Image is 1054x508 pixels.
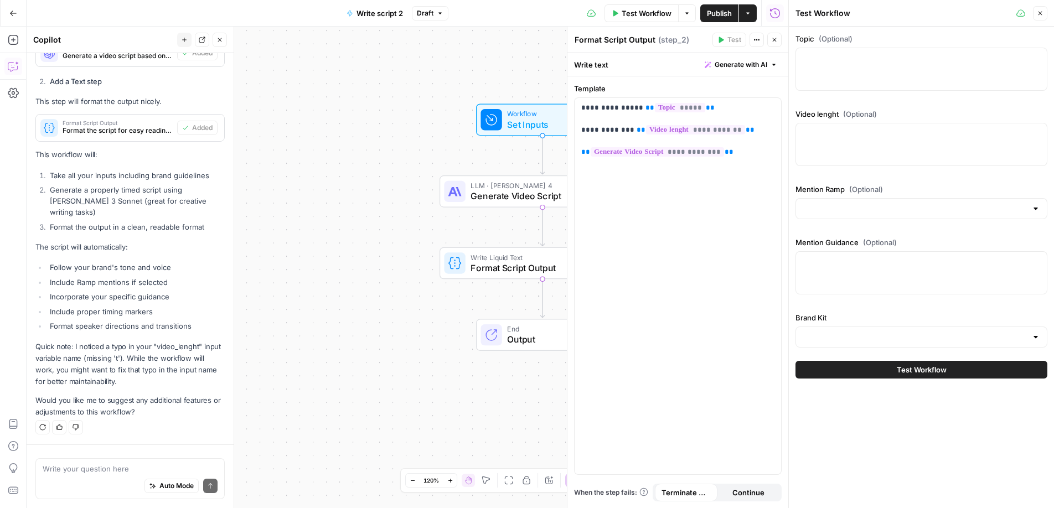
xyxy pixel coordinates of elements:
[471,252,609,262] span: Write Liquid Text
[795,237,1047,248] label: Mention Guidance
[471,189,610,203] span: Generate Video Script
[440,247,645,279] div: Write Liquid TextFormat Script OutputStep 2
[33,34,174,45] div: Copilot
[35,241,225,253] p: The script will automatically:
[471,180,610,191] span: LLM · [PERSON_NAME] 4
[63,51,173,61] span: Generate a video script based on the topic and requirements
[35,341,225,388] p: Quick note: I noticed a typo in your "video_lenght" input variable name (missing 't'). While the ...
[35,96,225,107] p: This step will format the output nicely.
[658,34,689,45] span: ( step_2 )
[356,8,403,19] span: Write script 2
[575,34,655,45] textarea: Format Script Output
[63,120,173,126] span: Format Script Output
[897,364,947,375] span: Test Workflow
[47,262,225,273] li: Follow your brand's tone and voice
[144,479,199,493] button: Auto Mode
[47,320,225,331] li: Format speaker directions and transitions
[732,487,764,498] span: Continue
[574,83,782,94] label: Template
[47,184,225,217] li: Generate a properly timed script using [PERSON_NAME] 3 Sonnet (great for creative writing tasks)
[471,261,609,274] span: Format Script Output
[440,319,645,351] div: EndOutput
[540,136,544,174] g: Edge from start to step_1
[417,8,433,18] span: Draft
[47,306,225,317] li: Include proper timing markers
[795,33,1047,44] label: Topic
[159,481,194,491] span: Auto Mode
[47,221,225,232] li: Format the output in a clean, readable format
[717,484,780,501] button: Continue
[423,476,439,485] span: 120%
[795,108,1047,120] label: Video lenght
[47,170,225,181] li: Take all your inputs including brand guidelines
[340,4,410,22] button: Write script 2
[795,361,1047,379] button: Test Workflow
[507,108,573,119] span: Workflow
[507,324,597,334] span: End
[47,291,225,302] li: Incorporate your specific guidance
[192,123,213,133] span: Added
[604,4,678,22] button: Test Workflow
[507,333,597,346] span: Output
[795,312,1047,323] label: Brand Kit
[819,33,852,44] span: (Optional)
[712,33,746,47] button: Test
[50,77,102,86] strong: Add a Text step
[440,104,645,136] div: WorkflowSet InputsInputs
[567,53,788,76] div: Write text
[63,126,173,136] span: Format the script for easy reading and use
[849,184,883,195] span: (Optional)
[707,8,732,19] span: Publish
[795,184,1047,195] label: Mention Ramp
[863,237,897,248] span: (Optional)
[662,487,711,498] span: Terminate Workflow
[700,4,738,22] button: Publish
[540,208,544,246] g: Edge from step_1 to step_2
[412,6,448,20] button: Draft
[700,58,782,72] button: Generate with AI
[715,60,767,70] span: Generate with AI
[507,118,573,131] span: Set Inputs
[35,149,225,160] p: This workflow will:
[574,488,648,497] a: When the step fails:
[622,8,671,19] span: Test Workflow
[35,395,225,418] p: Would you like me to suggest any additional features or adjustments to this workflow?
[727,35,741,45] span: Test
[177,121,218,135] button: Added
[843,108,877,120] span: (Optional)
[47,277,225,288] li: Include Ramp mentions if selected
[440,175,645,208] div: LLM · [PERSON_NAME] 4Generate Video ScriptStep 1
[540,279,544,318] g: Edge from step_2 to end
[177,46,218,60] button: Added
[192,48,213,58] span: Added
